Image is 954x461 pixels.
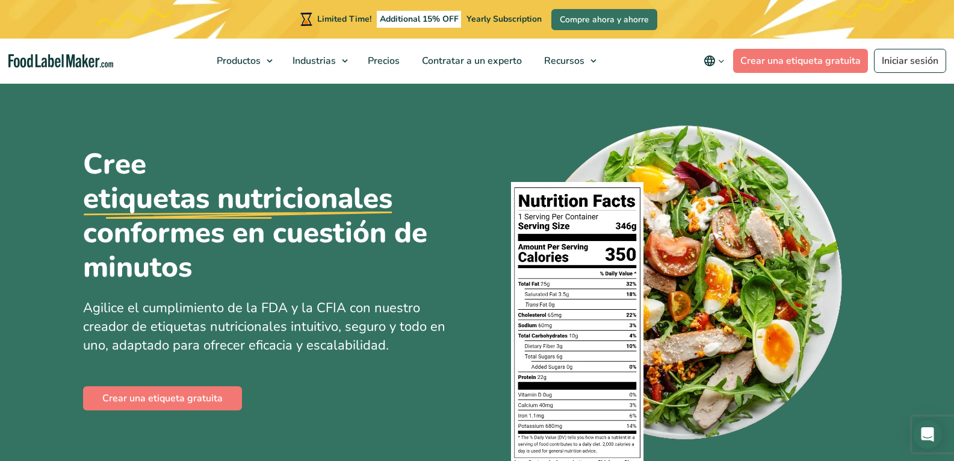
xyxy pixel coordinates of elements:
[357,39,408,83] a: Precios
[733,49,868,73] a: Crear una etiqueta gratuita
[533,39,602,83] a: Recursos
[282,39,354,83] a: Industrias
[206,39,279,83] a: Productos
[83,386,242,410] a: Crear una etiqueta gratuita
[411,39,530,83] a: Contratar a un experto
[377,11,462,28] span: Additional 15% OFF
[418,54,523,67] span: Contratar a un experto
[317,13,371,25] span: Limited Time!
[551,9,657,30] a: Compre ahora y ahorre
[540,54,586,67] span: Recursos
[874,49,946,73] a: Iniciar sesión
[83,299,445,354] span: Agilice el cumplimiento de la FDA y la CFIA con nuestro creador de etiquetas nutricionales intuit...
[364,54,401,67] span: Precios
[466,13,542,25] span: Yearly Subscription
[83,147,432,284] h1: Cree conformes en cuestión de minutos
[83,181,392,216] u: etiquetas nutricionales
[913,420,942,449] div: Open Intercom Messenger
[289,54,337,67] span: Industrias
[213,54,262,67] span: Productos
